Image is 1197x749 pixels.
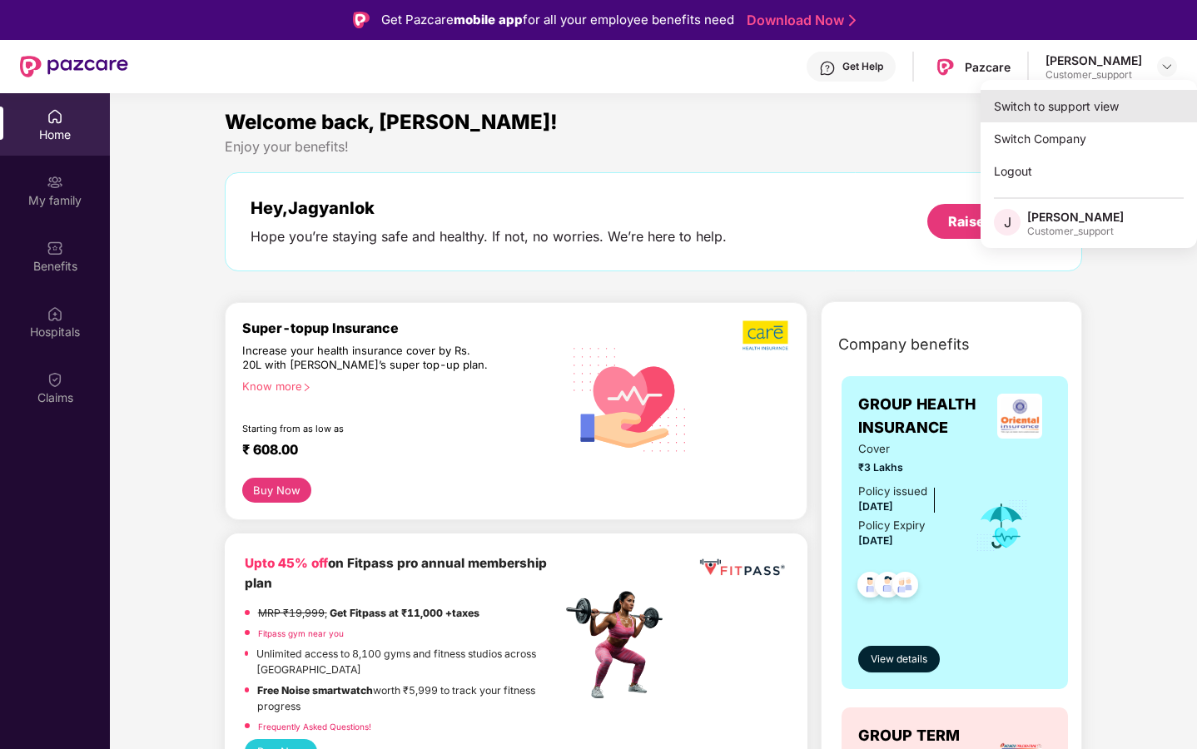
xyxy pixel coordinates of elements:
[47,174,63,191] img: svg+xml;base64,PHN2ZyB3aWR0aD0iMjAiIGhlaWdodD0iMjAiIHZpZXdCb3g9IjAgMCAyMCAyMCIgZmlsbD0ibm9uZSIgeG...
[997,394,1042,439] img: insurerLogo
[1160,60,1174,73] img: svg+xml;base64,PHN2ZyBpZD0iRHJvcGRvd24tMzJ4MzIiIHhtbG5zPSJodHRwOi8vd3d3LnczLm9yZy8yMDAwL3N2ZyIgd2...
[858,517,925,534] div: Policy Expiry
[858,393,987,440] span: GROUP HEALTH INSURANCE
[838,333,970,356] span: Company benefits
[858,483,927,500] div: Policy issued
[302,383,311,392] span: right
[1046,68,1142,82] div: Customer_support
[242,344,490,373] div: Increase your health insurance cover by Rs. 20L with [PERSON_NAME]’s super top-up plan.
[258,628,344,638] a: Fitpass gym near you
[257,682,561,715] p: worth ₹5,999 to track your fitness progress
[975,499,1029,553] img: icon
[933,55,957,79] img: Pazcare_Logo.png
[1027,209,1124,225] div: [PERSON_NAME]
[981,122,1197,155] div: Switch Company
[858,534,893,547] span: [DATE]
[819,60,836,77] img: svg+xml;base64,PHN2ZyBpZD0iSGVscC0zMngzMiIgeG1sbnM9Imh0dHA6Ly93d3cudzMub3JnLzIwMDAvc3ZnIiB3aWR0aD...
[242,441,545,461] div: ₹ 608.00
[251,198,727,218] div: Hey, Jagyanlok
[242,379,552,391] div: Know more
[47,371,63,388] img: svg+xml;base64,PHN2ZyBpZD0iQ2xhaW0iIHhtbG5zPSJodHRwOi8vd3d3LnczLm9yZy8yMDAwL3N2ZyIgd2lkdGg9IjIwIi...
[258,607,327,619] del: MRP ₹19,999,
[858,646,940,672] button: View details
[867,567,908,608] img: svg+xml;base64,PHN2ZyB4bWxucz0iaHR0cDovL3d3dy53My5vcmcvMjAwMC9zdmciIHdpZHRoPSI0OC45NDMiIGhlaWdodD...
[948,212,1036,231] div: Raise a claim
[47,240,63,256] img: svg+xml;base64,PHN2ZyBpZD0iQmVuZWZpdHMiIHhtbG5zPSJodHRwOi8vd3d3LnczLm9yZy8yMDAwL3N2ZyIgd2lkdGg9Ij...
[850,567,891,608] img: svg+xml;base64,PHN2ZyB4bWxucz0iaHR0cDovL3d3dy53My5vcmcvMjAwMC9zdmciIHdpZHRoPSI0OC45NDMiIGhlaWdodD...
[965,59,1011,75] div: Pazcare
[47,305,63,322] img: svg+xml;base64,PHN2ZyBpZD0iSG9zcGl0YWxzIiB4bWxucz0iaHR0cDovL3d3dy53My5vcmcvMjAwMC9zdmciIHdpZHRoPS...
[858,459,952,475] span: ₹3 Lakhs
[871,652,927,667] span: View details
[747,12,851,29] a: Download Now
[454,12,523,27] strong: mobile app
[251,228,727,246] div: Hope you’re staying safe and healthy. If not, no worries. We’re here to help.
[885,567,926,608] img: svg+xml;base64,PHN2ZyB4bWxucz0iaHR0cDovL3d3dy53My5vcmcvMjAwMC9zdmciIHdpZHRoPSI0OC45NDMiIGhlaWdodD...
[697,553,787,582] img: fppp.png
[1004,212,1011,232] span: J
[245,555,328,571] b: Upto 45% off
[981,155,1197,187] div: Logout
[242,320,562,336] div: Super-topup Insurance
[330,607,479,619] strong: Get Fitpass at ₹11,000 +taxes
[562,329,699,468] img: svg+xml;base64,PHN2ZyB4bWxucz0iaHR0cDovL3d3dy53My5vcmcvMjAwMC9zdmciIHhtbG5zOnhsaW5rPSJodHRwOi8vd3...
[242,423,491,434] div: Starting from as low as
[225,138,1083,156] div: Enjoy your benefits!
[981,90,1197,122] div: Switch to support view
[257,684,373,697] strong: Free Noise smartwatch
[256,646,561,678] p: Unlimited access to 8,100 gyms and fitness studios across [GEOGRAPHIC_DATA]
[258,722,371,732] a: Frequently Asked Questions!
[353,12,370,28] img: Logo
[849,12,856,29] img: Stroke
[242,478,311,503] button: Buy Now
[47,108,63,125] img: svg+xml;base64,PHN2ZyBpZD0iSG9tZSIgeG1sbnM9Imh0dHA6Ly93d3cudzMub3JnLzIwMDAvc3ZnIiB3aWR0aD0iMjAiIG...
[858,500,893,513] span: [DATE]
[1046,52,1142,68] div: [PERSON_NAME]
[842,60,883,73] div: Get Help
[20,56,128,77] img: New Pazcare Logo
[561,587,678,703] img: fpp.png
[1027,225,1124,238] div: Customer_support
[858,440,952,458] span: Cover
[225,110,558,134] span: Welcome back, [PERSON_NAME]!
[743,320,790,351] img: b5dec4f62d2307b9de63beb79f102df3.png
[381,10,734,30] div: Get Pazcare for all your employee benefits need
[245,555,547,591] b: on Fitpass pro annual membership plan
